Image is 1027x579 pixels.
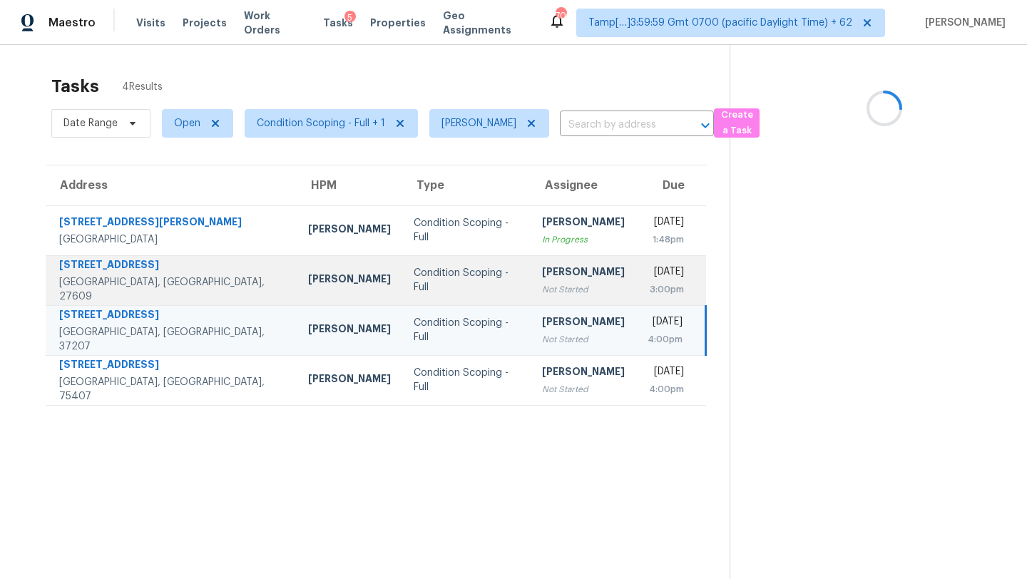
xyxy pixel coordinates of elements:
[244,9,306,37] span: Work Orders
[441,116,516,130] span: [PERSON_NAME]
[556,9,566,23] div: 703
[560,114,674,136] input: Search by address
[648,314,683,332] div: [DATE]
[370,16,426,30] span: Properties
[344,11,356,25] div: 5
[542,215,625,232] div: [PERSON_NAME]
[919,16,1006,30] span: [PERSON_NAME]
[542,364,625,382] div: [PERSON_NAME]
[542,265,625,282] div: [PERSON_NAME]
[59,257,285,275] div: [STREET_ADDRESS]
[648,382,684,396] div: 4:00pm
[46,165,297,205] th: Address
[721,107,752,140] span: Create a Task
[308,322,391,339] div: [PERSON_NAME]
[588,16,852,30] span: Tamp[…]3:59:59 Gmt 0700 (pacific Daylight Time) + 62
[59,215,285,232] div: [STREET_ADDRESS][PERSON_NAME]
[648,364,684,382] div: [DATE]
[648,215,684,232] div: [DATE]
[636,165,706,205] th: Due
[648,332,683,347] div: 4:00pm
[542,382,625,396] div: Not Started
[174,116,200,130] span: Open
[136,16,165,30] span: Visits
[297,165,402,205] th: HPM
[648,282,684,297] div: 3:00pm
[542,282,625,297] div: Not Started
[542,232,625,247] div: In Progress
[542,314,625,332] div: [PERSON_NAME]
[48,16,96,30] span: Maestro
[308,222,391,240] div: [PERSON_NAME]
[542,332,625,347] div: Not Started
[59,232,285,247] div: [GEOGRAPHIC_DATA]
[443,9,531,37] span: Geo Assignments
[308,372,391,389] div: [PERSON_NAME]
[59,375,285,404] div: [GEOGRAPHIC_DATA], [GEOGRAPHIC_DATA], 75407
[714,108,760,138] button: Create a Task
[414,316,519,344] div: Condition Scoping - Full
[323,18,353,28] span: Tasks
[59,325,285,354] div: [GEOGRAPHIC_DATA], [GEOGRAPHIC_DATA], 37207
[414,266,519,294] div: Condition Scoping - Full
[414,366,519,394] div: Condition Scoping - Full
[648,232,684,247] div: 1:48pm
[63,116,118,130] span: Date Range
[648,265,684,282] div: [DATE]
[59,275,285,304] div: [GEOGRAPHIC_DATA], [GEOGRAPHIC_DATA], 27609
[695,116,715,135] button: Open
[402,165,531,205] th: Type
[183,16,227,30] span: Projects
[308,272,391,289] div: [PERSON_NAME]
[257,116,385,130] span: Condition Scoping - Full + 1
[59,307,285,325] div: [STREET_ADDRESS]
[531,165,636,205] th: Assignee
[414,216,519,245] div: Condition Scoping - Full
[122,80,163,94] span: 4 Results
[51,79,99,93] h2: Tasks
[59,357,285,375] div: [STREET_ADDRESS]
